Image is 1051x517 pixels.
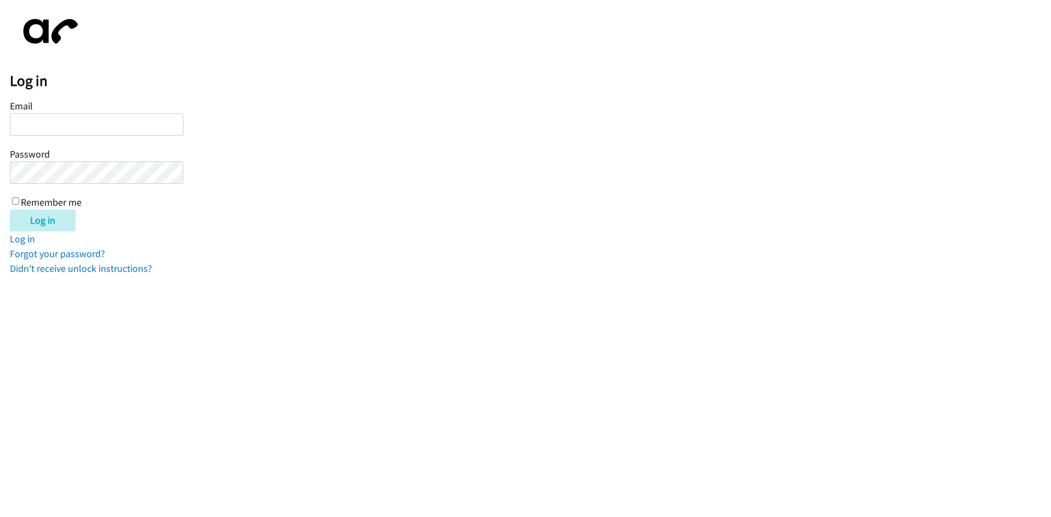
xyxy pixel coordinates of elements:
[10,233,35,245] a: Log in
[10,262,152,275] a: Didn't receive unlock instructions?
[10,148,50,160] label: Password
[10,247,105,260] a: Forgot your password?
[10,100,33,112] label: Email
[10,72,1051,90] h2: Log in
[21,196,82,208] label: Remember me
[10,210,76,231] input: Log in
[10,10,86,53] img: aphone-8a226864a2ddd6a5e75d1ebefc011f4aa8f32683c2d82f3fb0802fe031f96514.svg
